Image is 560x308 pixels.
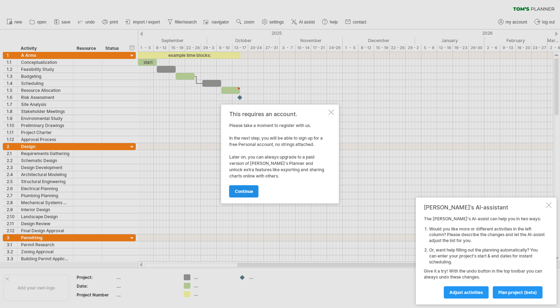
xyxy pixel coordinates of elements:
[424,216,545,298] div: The [PERSON_NAME]'s AI-assist can help you in two ways: Give it a try! With the undo button in th...
[444,286,489,299] a: Adjust activities
[235,189,253,194] span: continue
[493,286,542,299] a: plan project (beta)
[424,204,545,211] div: [PERSON_NAME]'s AI-assistant
[229,111,327,197] div: Please take a moment to register with us. In the next step, you will be able to sign up for a fre...
[498,290,537,295] span: plan project (beta)
[449,290,483,295] span: Adjust activities
[229,111,327,117] div: This requires an account.
[429,247,545,265] li: Or, want help filling out the planning automatically? You can enter your project's start & end da...
[229,185,259,197] a: continue
[429,226,545,244] li: Would you like more or different activities in the left column? Please describe the changes and l...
